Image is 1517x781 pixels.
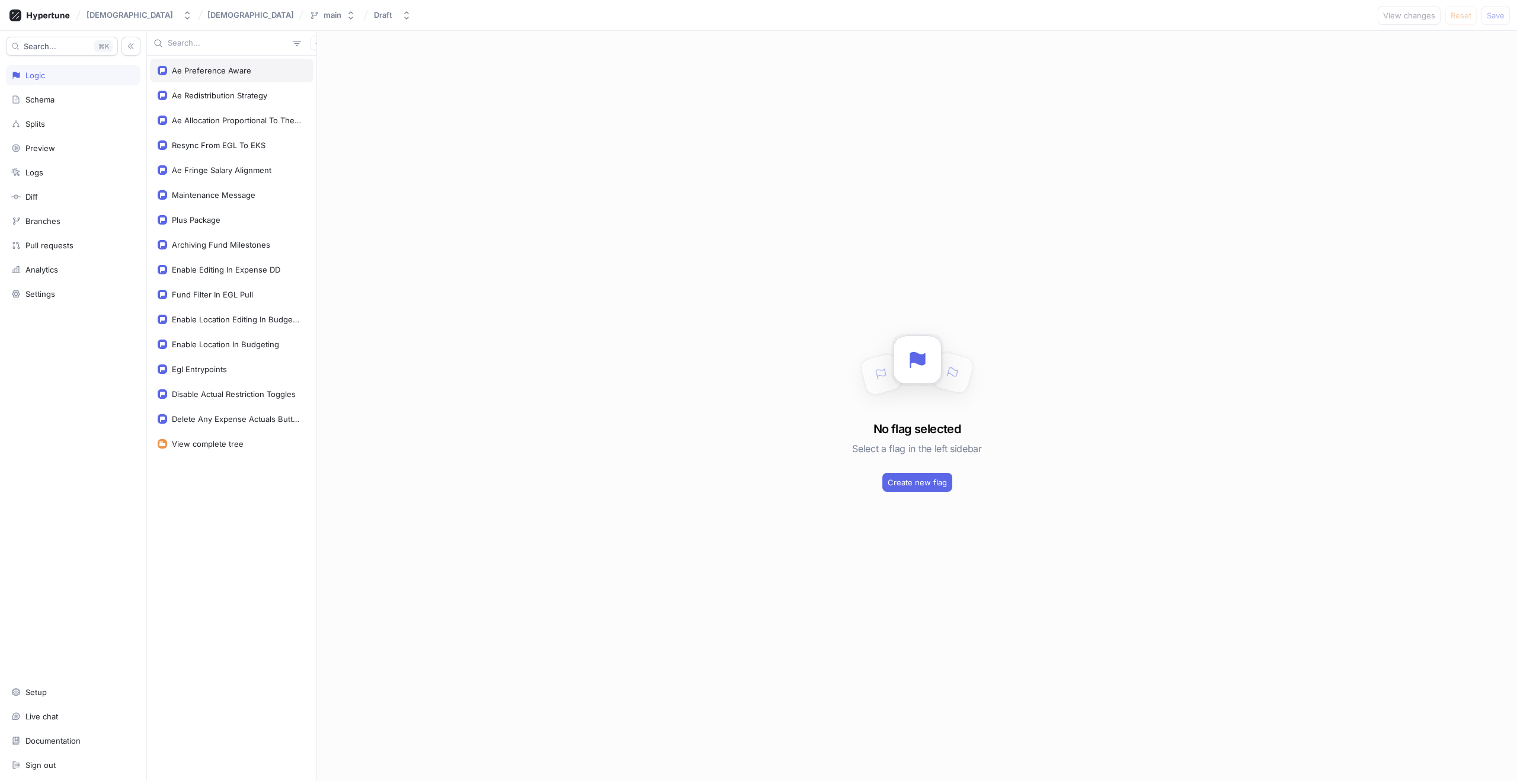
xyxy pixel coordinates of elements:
[172,165,271,175] div: Ae Fringe Salary Alignment
[25,192,38,201] div: Diff
[25,687,47,697] div: Setup
[172,240,270,249] div: Archiving Fund Milestones
[6,731,140,751] a: Documentation
[25,71,45,80] div: Logic
[25,216,60,226] div: Branches
[25,712,58,721] div: Live chat
[82,5,197,25] button: [DEMOGRAPHIC_DATA]
[172,315,301,324] div: Enable Location Editing In Budgeting
[1451,12,1471,19] span: Reset
[25,241,73,250] div: Pull requests
[25,168,43,177] div: Logs
[172,364,227,374] div: Egl Entrypoints
[1378,6,1441,25] button: View changes
[25,143,55,153] div: Preview
[1445,6,1477,25] button: Reset
[6,37,118,56] button: Search...K
[172,190,255,200] div: Maintenance Message
[94,40,113,52] div: K
[888,479,947,486] span: Create new flag
[24,43,56,50] span: Search...
[873,420,961,438] h3: No flag selected
[87,10,173,20] div: [DEMOGRAPHIC_DATA]
[374,10,392,20] div: Draft
[324,10,341,20] div: main
[25,289,55,299] div: Settings
[172,414,301,424] div: Delete Any Expense Actuals Button
[1481,6,1510,25] button: Save
[882,473,952,492] button: Create new flag
[172,290,253,299] div: Fund Filter In EGL Pull
[172,439,244,449] div: View complete tree
[172,66,251,75] div: Ae Preference Aware
[172,265,280,274] div: Enable Editing In Expense DD
[25,265,58,274] div: Analytics
[172,140,265,150] div: Resync From EGL To EKS
[172,91,267,100] div: Ae Redistribution Strategy
[25,119,45,129] div: Splits
[172,116,301,125] div: Ae Allocation Proportional To The Burn Rate
[305,5,360,25] button: main
[852,438,981,459] h5: Select a flag in the left sidebar
[168,37,288,49] input: Search...
[172,389,296,399] div: Disable Actual Restriction Toggles
[172,215,220,225] div: Plus Package
[25,760,56,770] div: Sign out
[369,5,416,25] button: Draft
[1487,12,1505,19] span: Save
[1383,12,1435,19] span: View changes
[172,340,279,349] div: Enable Location In Budgeting
[25,736,81,745] div: Documentation
[207,11,294,19] span: [DEMOGRAPHIC_DATA]
[25,95,55,104] div: Schema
